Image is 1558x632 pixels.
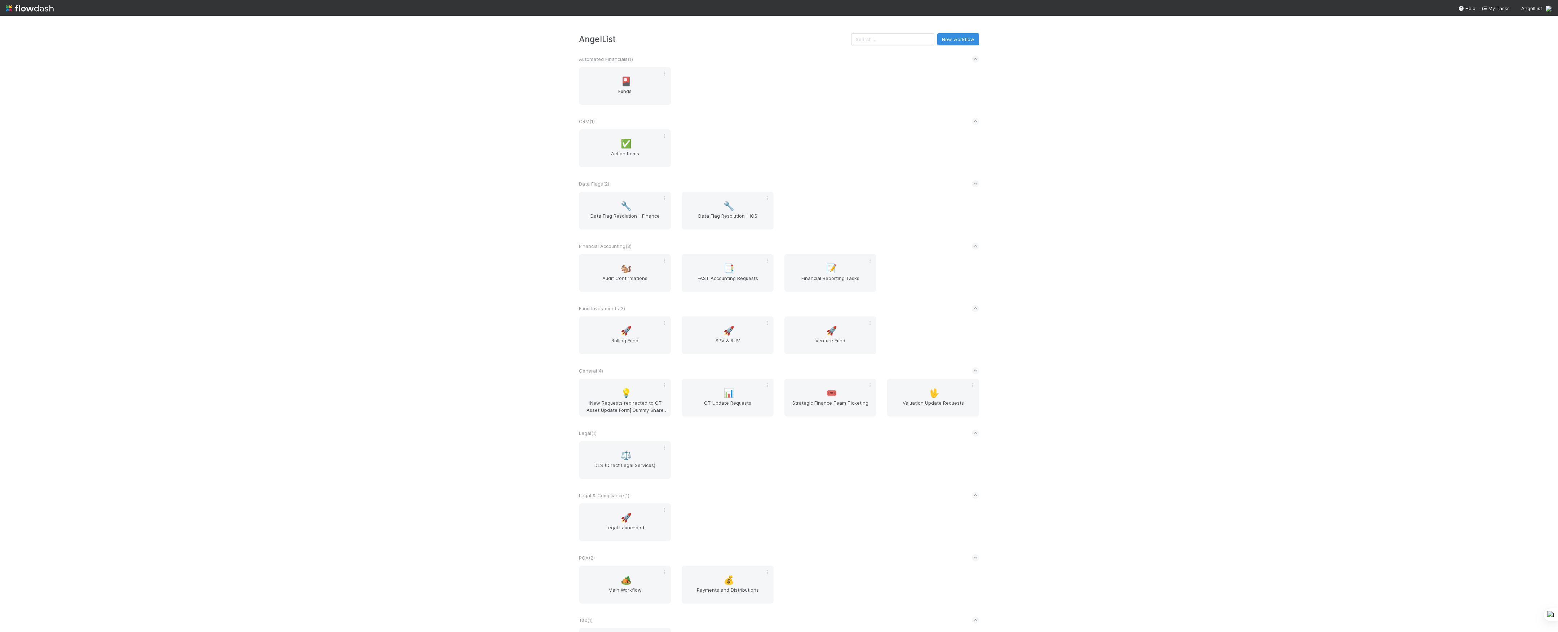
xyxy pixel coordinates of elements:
[582,337,668,351] span: Rolling Fund
[621,575,632,585] span: 🏕️
[582,275,668,289] span: Audit Confirmations
[621,513,632,522] span: 🚀
[685,399,771,414] span: CT Update Requests
[1521,5,1542,11] span: AngelList
[1481,5,1510,12] a: My Tasks
[682,192,774,230] a: 🔧Data Flag Resolution - IOS
[579,129,671,167] a: ✅Action Items
[621,326,632,335] span: 🚀
[582,586,668,601] span: Main Workflow
[579,379,671,417] a: 💡[New Requests redirected to CT Asset Update Form] Dummy Share Backlog Cleanup
[579,617,593,623] span: Tax ( 1 )
[682,254,774,292] a: 📑FAST Accounting Requests
[621,264,632,273] span: 🐿️
[579,368,603,374] span: General ( 4 )
[682,566,774,604] a: 💰Payments and Distributions
[723,388,734,398] span: 📊
[579,503,671,541] a: 🚀Legal Launchpad
[582,88,668,102] span: Funds
[784,316,876,354] a: 🚀Venture Fund
[579,254,671,292] a: 🐿️Audit Confirmations
[621,388,632,398] span: 💡
[621,77,632,86] span: 🎴
[1481,5,1510,11] span: My Tasks
[582,150,668,164] span: Action Items
[579,181,609,187] span: Data Flags ( 2 )
[579,493,629,498] span: Legal & Compliance ( 1 )
[579,119,595,124] span: CRM ( 1 )
[937,33,979,45] button: New workflow
[621,139,632,148] span: ✅
[784,379,876,417] a: 🎟️Strategic Finance Team Ticketing
[6,2,54,14] img: logo-inverted-e16ddd16eac7371096b0.svg
[723,201,734,211] span: 🔧
[582,399,668,414] span: [New Requests redirected to CT Asset Update Form] Dummy Share Backlog Cleanup
[579,67,671,105] a: 🎴Funds
[685,337,771,351] span: SPV & RUV
[682,379,774,417] a: 📊CT Update Requests
[579,566,671,604] a: 🏕️Main Workflow
[929,388,940,398] span: 🖖
[685,212,771,227] span: Data Flag Resolution - IOS
[685,275,771,289] span: FAST Accounting Requests
[579,555,595,561] span: PCA ( 2 )
[579,34,851,44] h3: AngelList
[579,56,633,62] span: Automated Financials ( 1 )
[723,326,734,335] span: 🚀
[579,306,625,311] span: Fund Investments ( 3 )
[685,586,771,601] span: Payments and Distributions
[582,524,668,538] span: Legal Launchpad
[784,254,876,292] a: 📝Financial Reporting Tasks
[582,212,668,227] span: Data Flag Resolution - Finance
[787,275,873,289] span: Financial Reporting Tasks
[890,399,976,414] span: Valuation Update Requests
[621,451,632,460] span: ⚖️
[787,399,873,414] span: Strategic Finance Team Ticketing
[579,316,671,354] a: 🚀Rolling Fund
[826,264,837,273] span: 📝
[1458,5,1475,12] div: Help
[579,192,671,230] a: 🔧Data Flag Resolution - Finance
[579,430,597,436] span: Legal ( 1 )
[723,575,734,585] span: 💰
[582,462,668,476] span: DLS (Direct Legal Services)
[826,326,837,335] span: 🚀
[851,33,934,45] input: Search...
[723,264,734,273] span: 📑
[826,388,837,398] span: 🎟️
[579,243,632,249] span: Financial Accounting ( 3 )
[682,316,774,354] a: 🚀SPV & RUV
[1545,5,1552,12] img: avatar_b6a6ccf4-6160-40f7-90da-56c3221167ae.png
[787,337,873,351] span: Venture Fund
[621,201,632,211] span: 🔧
[887,379,979,417] a: 🖖Valuation Update Requests
[579,441,671,479] a: ⚖️DLS (Direct Legal Services)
